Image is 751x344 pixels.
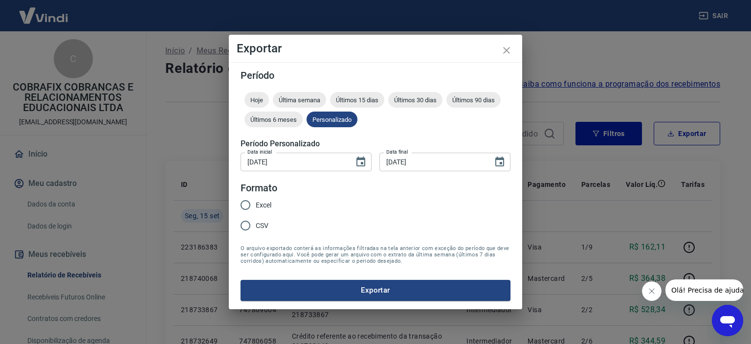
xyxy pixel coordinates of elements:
h5: Período Personalizado [241,139,510,149]
div: Personalizado [307,112,357,127]
span: Hoje [244,96,269,104]
div: Hoje [244,92,269,108]
h4: Exportar [237,43,514,54]
button: Choose date, selected date is 1 de set de 2025 [351,152,371,172]
span: Excel [256,200,271,210]
span: Olá! Precisa de ajuda? [6,7,82,15]
label: Data inicial [247,148,272,156]
div: Últimos 90 dias [446,92,501,108]
iframe: Fechar mensagem [642,281,662,301]
div: Últimos 15 dias [330,92,384,108]
span: Última semana [273,96,326,104]
div: Última semana [273,92,326,108]
div: Últimos 30 dias [388,92,442,108]
button: Choose date, selected date is 15 de set de 2025 [490,152,509,172]
h5: Período [241,70,510,80]
div: Últimos 6 meses [244,112,303,127]
span: Últimos 90 dias [446,96,501,104]
label: Data final [386,148,408,156]
button: Exportar [241,280,510,300]
iframe: Mensagem da empresa [665,279,743,301]
button: close [495,39,518,62]
span: Últimos 30 dias [388,96,442,104]
iframe: Botão para abrir a janela de mensagens [712,305,743,336]
input: DD/MM/YYYY [379,153,486,171]
span: O arquivo exportado conterá as informações filtradas na tela anterior com exceção do período que ... [241,245,510,264]
span: CSV [256,221,268,231]
input: DD/MM/YYYY [241,153,347,171]
legend: Formato [241,181,277,195]
span: Personalizado [307,116,357,123]
span: Últimos 6 meses [244,116,303,123]
span: Últimos 15 dias [330,96,384,104]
